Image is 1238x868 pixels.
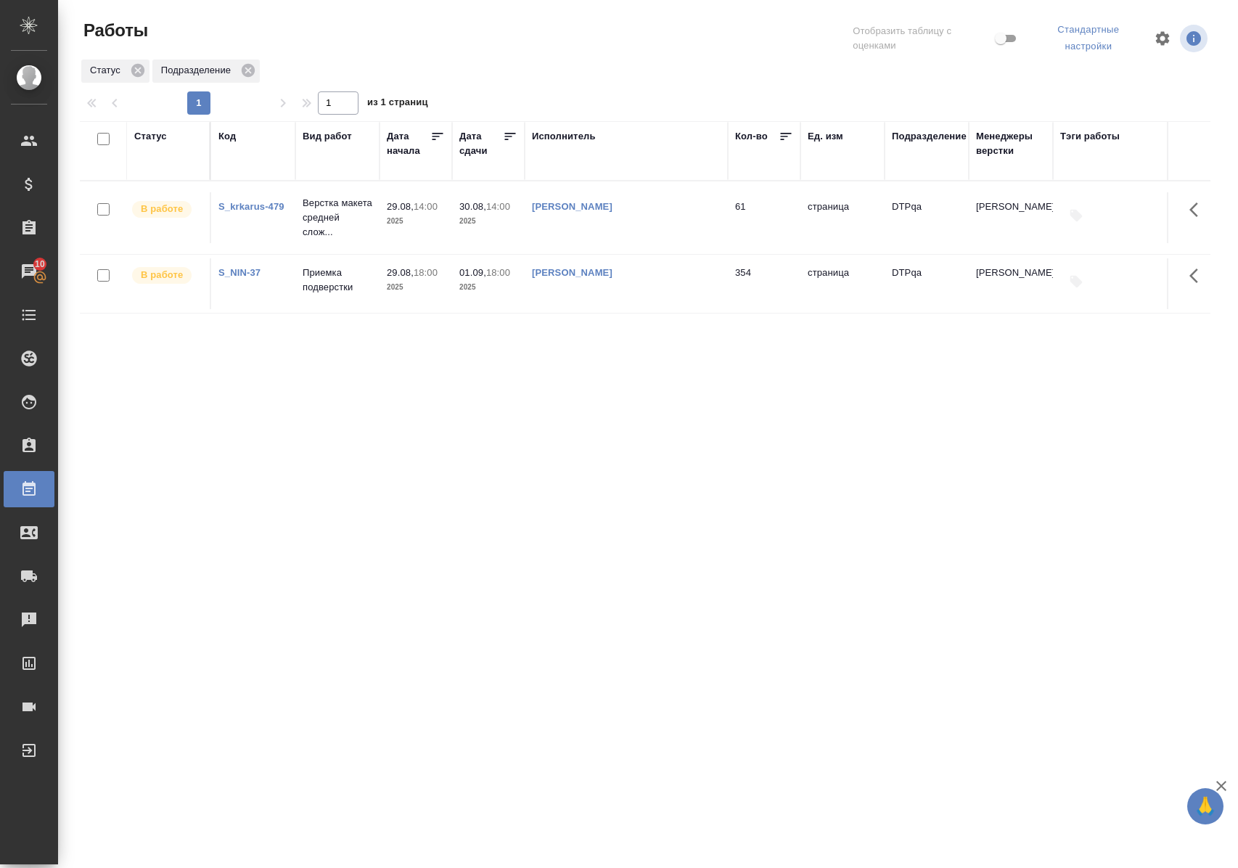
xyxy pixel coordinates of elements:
[1060,200,1092,232] button: Добавить тэги
[414,267,438,278] p: 18:00
[885,258,969,309] td: DTPqa
[387,280,445,295] p: 2025
[1193,791,1218,822] span: 🙏
[1181,192,1216,227] button: Здесь прячутся важные кнопки
[161,63,236,78] p: Подразделение
[387,214,445,229] p: 2025
[853,24,991,53] span: Отобразить таблицу с оценками
[459,267,486,278] p: 01.09,
[1181,258,1216,293] button: Здесь прячутся важные кнопки
[218,267,261,278] a: S_NIN-37
[532,201,612,212] a: [PERSON_NAME]
[1032,19,1145,58] div: split button
[486,267,510,278] p: 18:00
[800,258,885,309] td: страница
[976,200,1046,214] p: [PERSON_NAME]
[131,266,202,285] div: Исполнитель выполняет работу
[459,201,486,212] p: 30.08,
[303,266,372,295] p: Приемка подверстки
[1187,788,1223,824] button: 🙏
[735,129,768,144] div: Кол-во
[976,129,1046,158] div: Менеджеры верстки
[387,267,414,278] p: 29.08,
[728,192,800,243] td: 61
[141,202,183,216] p: В работе
[141,268,183,282] p: В работе
[90,63,126,78] p: Статус
[459,280,517,295] p: 2025
[152,60,260,83] div: Подразделение
[885,192,969,243] td: DTPqa
[532,267,612,278] a: [PERSON_NAME]
[1060,129,1120,144] div: Тэги работы
[367,94,428,115] span: из 1 страниц
[800,192,885,243] td: страница
[134,129,167,144] div: Статус
[486,201,510,212] p: 14:00
[892,129,967,144] div: Подразделение
[532,129,596,144] div: Исполнитель
[728,258,800,309] td: 354
[303,129,352,144] div: Вид работ
[303,196,372,239] p: Верстка макета средней слож...
[976,266,1046,280] p: [PERSON_NAME]
[81,60,149,83] div: Статус
[414,201,438,212] p: 14:00
[26,257,54,271] span: 10
[1145,21,1180,56] span: Настроить таблицу
[459,129,503,158] div: Дата сдачи
[131,200,202,219] div: Исполнитель выполняет работу
[80,19,148,42] span: Работы
[4,253,54,290] a: 10
[1180,25,1210,52] span: Посмотреть информацию
[218,129,236,144] div: Код
[808,129,843,144] div: Ед. изм
[218,201,284,212] a: S_krkarus-479
[459,214,517,229] p: 2025
[387,201,414,212] p: 29.08,
[387,129,430,158] div: Дата начала
[1060,266,1092,298] button: Добавить тэги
